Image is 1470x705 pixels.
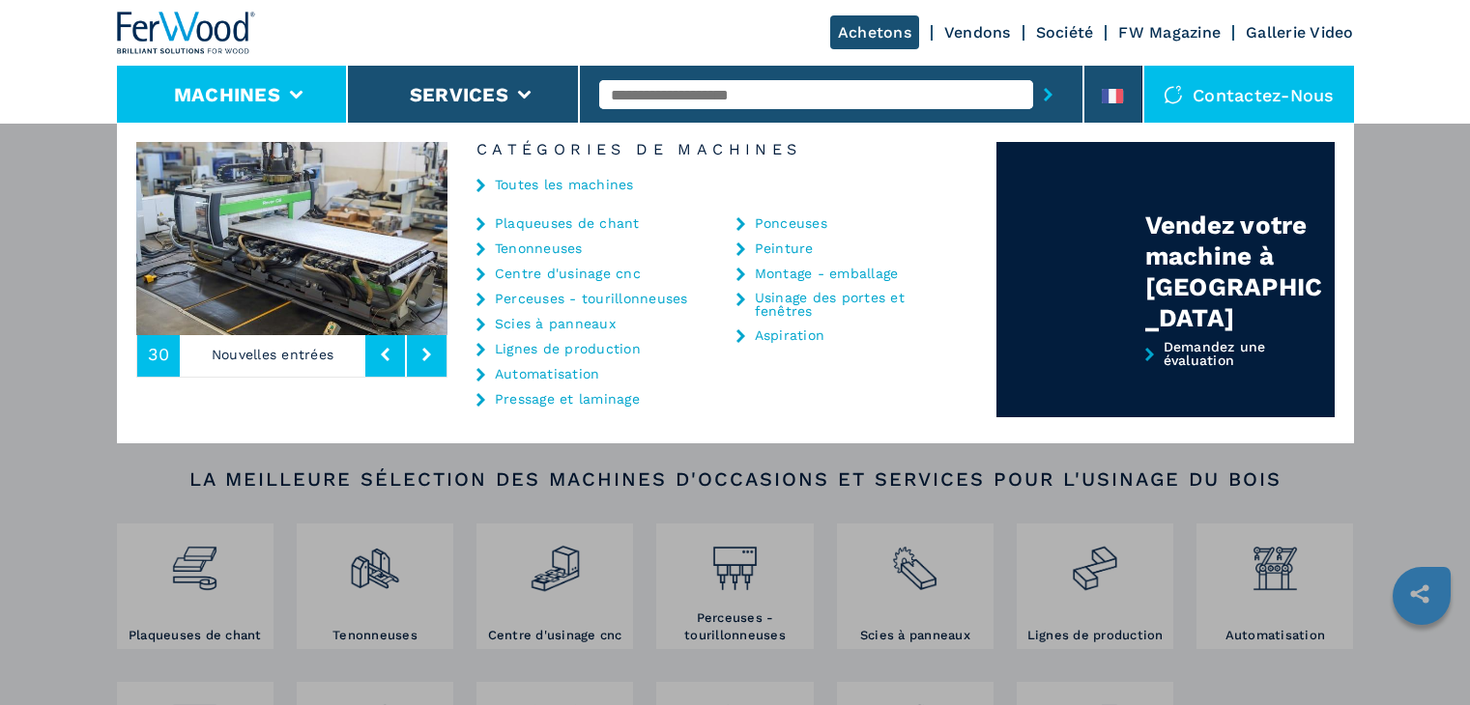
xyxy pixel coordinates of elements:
p: Nouvelles entrées [180,332,365,377]
a: Demandez une évaluation [996,340,1335,418]
a: Perceuses - tourillonneuses [495,292,688,305]
img: Contactez-nous [1164,85,1183,104]
a: Usinage des portes et fenêtres [755,291,948,318]
a: Gallerie Video [1246,23,1354,42]
a: Société [1036,23,1094,42]
a: Peinture [755,241,814,255]
a: Ponceuses [755,216,827,230]
a: Tenonneuses [495,241,583,255]
a: Aspiration [755,328,825,342]
img: image [447,142,759,335]
span: 30 [148,346,170,363]
a: Lignes de production [495,342,641,355]
a: Plaqueuses de chant [495,216,640,230]
button: submit-button [1033,72,1063,117]
a: Montage - emballage [755,267,899,280]
a: Automatisation [495,367,600,381]
div: Contactez-nous [1144,66,1354,124]
div: Vendez votre machine à [GEOGRAPHIC_DATA] [1145,210,1335,333]
img: Ferwood [117,12,256,54]
a: Pressage et laminage [495,392,640,406]
a: Centre d'usinage cnc [495,267,641,280]
h6: Catégories de machines [447,142,996,157]
a: Toutes les machines [495,178,634,191]
a: FW Magazine [1118,23,1221,42]
button: Services [410,83,508,106]
a: Vendons [944,23,1011,42]
img: image [136,142,447,335]
a: Achetons [830,15,919,49]
a: Scies à panneaux [495,317,616,330]
button: Machines [174,83,280,106]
